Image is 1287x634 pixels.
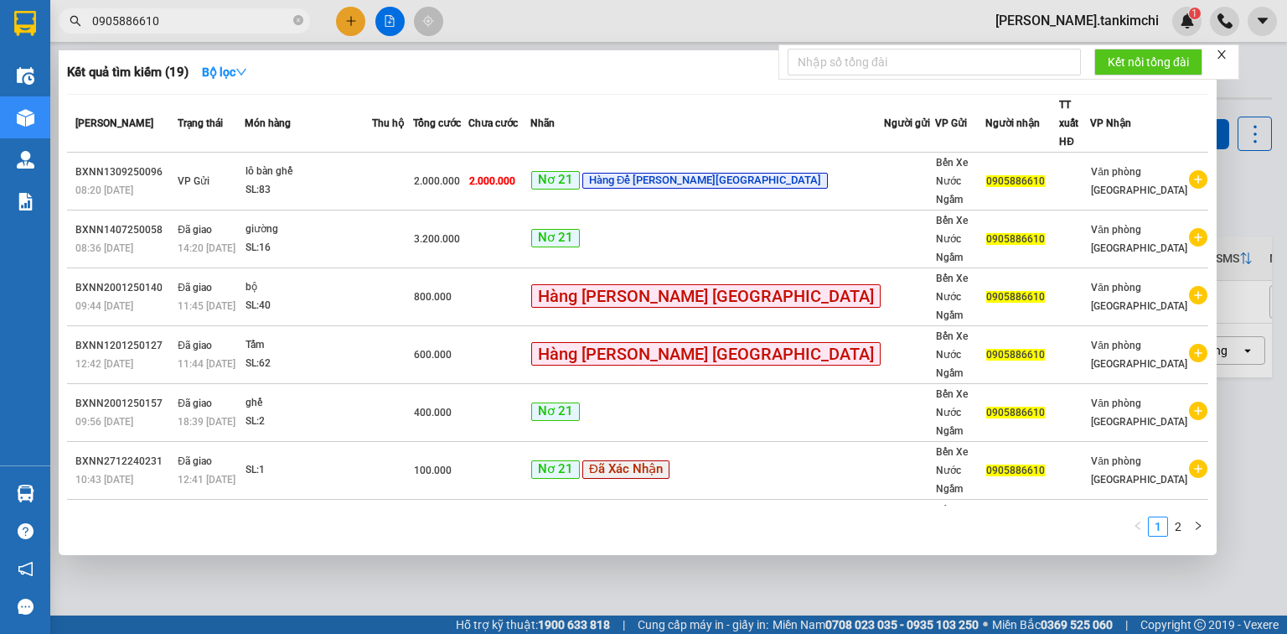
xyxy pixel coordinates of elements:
span: 0905886610 [986,291,1045,303]
span: 12:42 [DATE] [75,358,133,370]
span: Người nhận [985,117,1040,129]
span: Bến Xe Nước Ngầm [936,446,968,495]
span: Văn phòng [GEOGRAPHIC_DATA] [1091,340,1187,370]
button: right [1188,517,1208,537]
span: Bến Xe Nước Ngầm [936,215,968,263]
span: VP Gửi [935,117,967,129]
span: right [1193,521,1203,531]
span: Đã giao [178,340,212,351]
span: 10:43 [DATE] [75,474,133,486]
span: Văn phòng [GEOGRAPHIC_DATA] [1091,282,1187,312]
strong: Bộ lọc [202,65,247,79]
span: 09:56 [DATE] [75,416,133,428]
span: left [1133,521,1143,531]
button: left [1128,517,1148,537]
h3: Kết quả tìm kiếm ( 19 ) [67,64,189,81]
span: Bến Xe Nước Ngầm [936,504,968,553]
span: Bến Xe Nước Ngầm [936,388,968,437]
span: 800.000 [414,291,452,303]
img: warehouse-icon [17,485,34,502]
span: 3.200.000 [414,233,460,245]
div: BXNN1407250058 [75,221,173,239]
span: plus-circle [1189,402,1207,420]
span: 18:39 [DATE] [178,416,235,428]
span: Đã giao [178,282,212,294]
span: Hàng [PERSON_NAME] [GEOGRAPHIC_DATA] [531,284,881,308]
div: bộ [246,278,371,297]
img: warehouse-icon [17,151,34,169]
span: Văn phòng [GEOGRAPHIC_DATA] [1091,455,1187,486]
span: plus-circle [1189,170,1207,189]
span: close [1216,49,1228,60]
span: search [70,15,81,27]
div: giường [246,221,371,239]
span: 100.000 [414,465,452,476]
li: Previous Page [1128,517,1148,537]
span: plus-circle [1189,460,1207,478]
span: plus-circle [1189,344,1207,362]
div: SL: 62 [246,355,371,373]
div: ghế [246,394,371,413]
div: BXNN1309250096 [75,164,173,181]
span: 0905886610 [986,233,1045,245]
span: 11:44 [DATE] [178,358,235,370]
div: SL: 1 [246,461,371,480]
span: Văn phòng [GEOGRAPHIC_DATA] [1091,166,1187,196]
span: notification [18,561,34,577]
span: Món hàng [245,117,291,129]
span: Nơ 21 [531,460,580,479]
li: 1 [1148,517,1168,537]
span: 0905886610 [986,407,1045,418]
span: close-circle [293,15,303,25]
span: Trạng thái [178,117,223,129]
span: VP Gửi [178,175,209,187]
span: Văn phòng [GEOGRAPHIC_DATA] [1091,398,1187,428]
span: close-circle [293,13,303,29]
span: Nơ 21 [531,229,580,247]
span: Bến Xe Nước Ngầm [936,330,968,379]
span: 0905886610 [986,175,1045,187]
span: plus-circle [1189,286,1207,304]
span: [PERSON_NAME] [75,117,153,129]
div: BXNN2001250157 [75,395,173,413]
span: 400.000 [414,407,452,418]
span: question-circle [18,523,34,539]
span: 2.000.000 [414,175,460,187]
span: 08:36 [DATE] [75,242,133,254]
span: 08:20 [DATE] [75,184,133,196]
img: solution-icon [17,193,34,210]
div: BXNN2712240231 [75,453,173,470]
span: 09:44 [DATE] [75,300,133,312]
span: Hàng Để [PERSON_NAME][GEOGRAPHIC_DATA] [582,173,828,189]
div: SL: 40 [246,297,371,315]
div: SL: 16 [246,239,371,257]
div: SL: 83 [246,181,371,200]
span: Tổng cước [413,117,461,129]
img: warehouse-icon [17,67,34,85]
span: Đã giao [178,455,212,467]
span: Thu hộ [372,117,404,129]
span: 0905886610 [986,349,1045,361]
span: Nơ 21 [531,403,580,421]
span: Bến Xe Nước Ngầm [936,273,968,321]
a: 2 [1169,517,1187,536]
li: 2 [1168,517,1188,537]
span: 600.000 [414,349,452,361]
span: Đã Xác Nhận [582,460,669,479]
img: warehouse-icon [17,109,34,127]
span: 12:41 [DATE] [178,474,235,486]
li: Next Page [1188,517,1208,537]
span: Hàng [PERSON_NAME] [GEOGRAPHIC_DATA] [531,342,881,366]
span: Nơ 21 [531,171,580,190]
span: VP Nhận [1090,117,1131,129]
a: 1 [1149,517,1167,536]
div: SL: 2 [246,413,371,431]
div: Tấm [246,336,371,355]
input: Tìm tên, số ĐT hoặc mã đơn [92,12,290,30]
span: Đã giao [178,398,212,409]
span: down [235,66,247,78]
span: 11:45 [DATE] [178,300,235,312]
div: BXNN1201250127 [75,337,173,355]
span: Văn phòng [GEOGRAPHIC_DATA] [1091,224,1187,254]
span: 2.000.000 [469,175,515,187]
